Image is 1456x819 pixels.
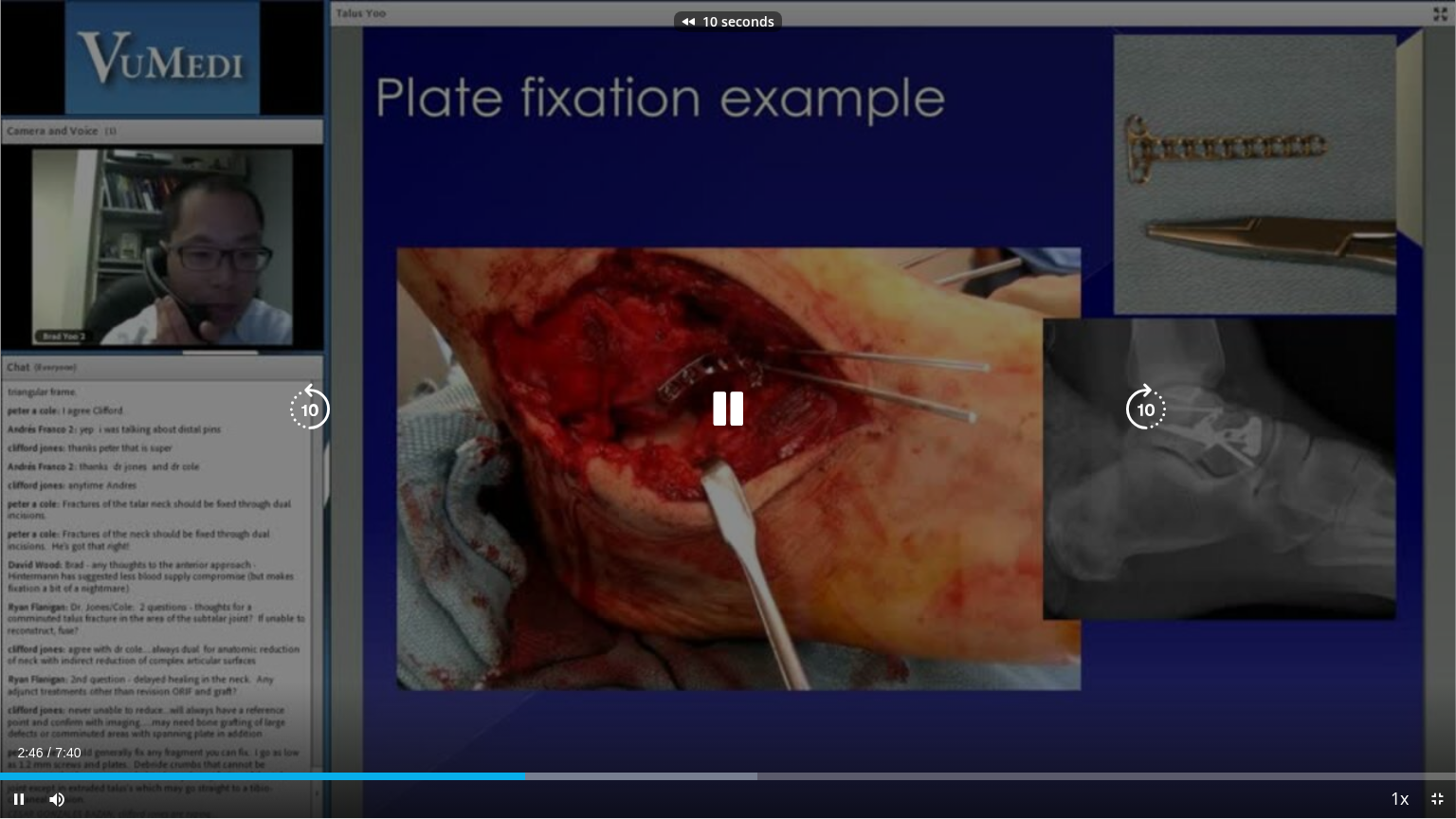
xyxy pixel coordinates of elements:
[1380,780,1418,818] button: Playback Rate
[702,15,774,28] p: 10 seconds
[55,745,81,760] span: 7:40
[47,745,51,760] span: /
[38,780,76,818] button: Mute
[1418,780,1456,818] button: Exit Fullscreen
[17,745,43,760] span: 2:46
